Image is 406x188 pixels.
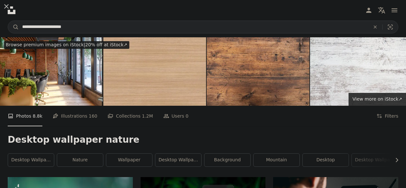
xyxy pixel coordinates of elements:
button: scroll list to the right [391,154,398,166]
span: Browse premium images on iStock | [6,42,85,47]
div: 20% off at iStock ↗ [4,41,129,49]
h1: Desktop wallpaper nature [8,134,398,146]
button: Menu [388,4,401,17]
a: nature [57,154,103,166]
button: Visual search [383,21,398,33]
img: Wood texture background. Top view of vintage wooden table with cracks. Surface of old knotted woo... [207,37,309,106]
img: Natural seamless light oak wooden texture for plywood floor [103,37,206,106]
span: 160 [89,112,98,120]
span: 1.2M [142,112,153,120]
button: Language [375,4,388,17]
form: Find visuals sitewide [8,21,398,33]
button: Filters [376,106,398,126]
a: wallpaper [106,154,152,166]
button: Search Unsplash [8,21,19,33]
a: Illustrations 160 [53,106,97,126]
a: desktop [303,154,349,166]
a: View more on iStock↗ [349,93,406,106]
a: desktop wallpaper flower [352,154,398,166]
a: Collections 1.2M [108,106,153,126]
a: desktop wallpaper flowers [155,154,201,166]
a: background [204,154,250,166]
a: Log in / Sign up [362,4,375,17]
a: mountain [254,154,299,166]
button: Clear [368,21,382,33]
span: View more on iStock ↗ [352,96,402,102]
span: 0 [186,112,188,120]
a: Home — Unsplash [8,6,15,14]
a: Users 0 [163,106,189,126]
a: desktop wallpaper [8,154,54,166]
